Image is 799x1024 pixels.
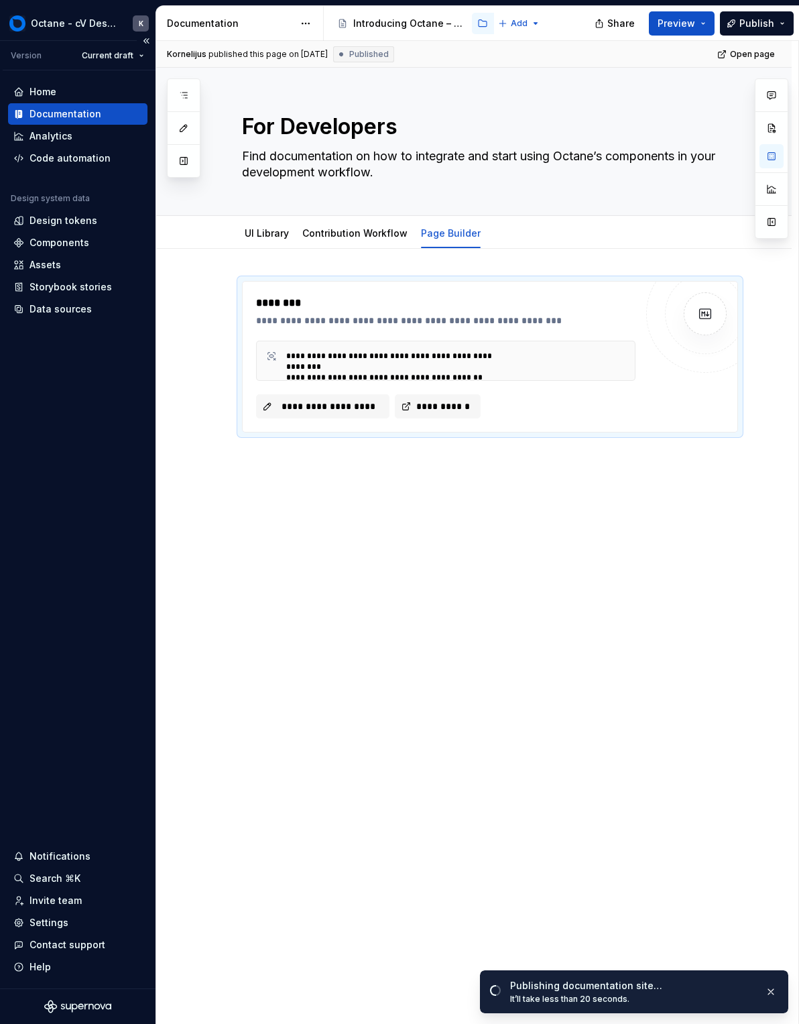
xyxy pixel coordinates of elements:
a: Open page [713,45,781,64]
div: Invite team [29,894,82,907]
a: Assets [8,254,147,276]
a: Code automation [8,148,147,169]
a: Components [8,232,147,253]
div: Contribution Workflow [297,219,413,247]
button: Publish [720,11,794,36]
button: Preview [649,11,715,36]
div: Notifications [29,850,90,863]
div: published this page on [DATE] [208,49,328,60]
img: 26998d5e-8903-4050-8939-6da79a9ddf72.png [9,15,25,32]
a: Introducing Octane – a single source of truth for brand, design, and content. [332,13,469,34]
span: Current draft [82,50,133,61]
div: Home [29,85,56,99]
div: Introducing Octane – a single source of truth for brand, design, and content. [353,17,464,30]
button: Notifications [8,846,147,867]
div: Page tree [332,10,491,37]
div: Search ⌘K [29,872,80,885]
a: Data sources [8,298,147,320]
a: UI Library [245,227,289,239]
a: Documentation [8,103,147,125]
div: Page Builder [416,219,486,247]
div: Data sources [29,302,92,316]
div: Octane - cV Design System [31,17,117,30]
button: Collapse sidebar [137,32,156,50]
button: Search ⌘K [8,868,147,889]
button: Contact support [8,934,147,956]
div: K [139,18,143,29]
a: Storybook stories [8,276,147,298]
svg: Supernova Logo [44,1000,111,1013]
div: Analytics [29,129,72,143]
div: Settings [29,916,68,929]
button: Help [8,956,147,978]
textarea: Find documentation on how to integrate and start using Octane’s components in your development wo... [239,146,735,183]
a: Get Started [472,13,552,34]
div: It’ll take less than 20 seconds. [510,994,754,1005]
div: Code automation [29,152,111,165]
span: Open page [730,49,775,60]
a: Design tokens [8,210,147,231]
div: Help [29,960,51,974]
div: Version [11,50,42,61]
a: Page Builder [421,227,481,239]
span: Preview [658,17,695,30]
button: Octane - cV Design SystemK [3,9,153,38]
div: Publishing documentation site… [510,979,754,992]
span: Publish [739,17,774,30]
div: Assets [29,258,61,272]
a: Contribution Workflow [302,227,408,239]
div: Contact support [29,938,105,952]
div: UI Library [239,219,294,247]
a: Settings [8,912,147,933]
button: Current draft [76,46,150,65]
div: Get Started [493,17,547,30]
span: Published [349,49,389,60]
div: Storybook stories [29,280,112,294]
textarea: For Developers [239,111,735,143]
a: Analytics [8,125,147,147]
a: Invite team [8,890,147,911]
span: Kornelijus [167,49,206,60]
div: Design system data [11,193,90,204]
div: Documentation [29,107,101,121]
div: Components [29,236,89,249]
a: Home [8,81,147,103]
button: Add [494,14,544,33]
div: Design tokens [29,214,97,227]
span: Add [511,18,528,29]
button: Share [588,11,643,36]
span: Share [607,17,635,30]
div: Documentation [167,17,294,30]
